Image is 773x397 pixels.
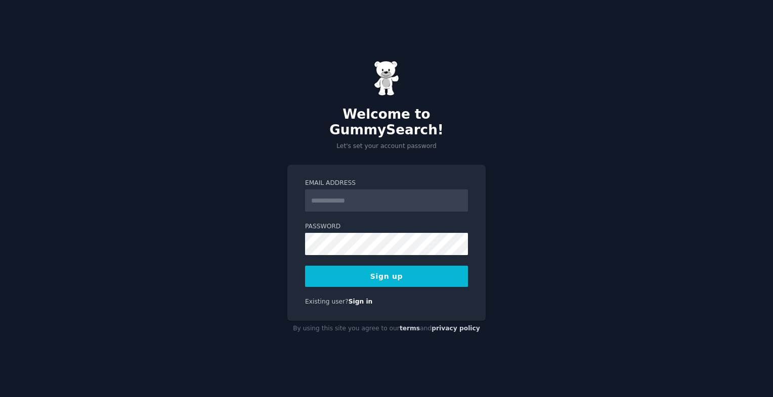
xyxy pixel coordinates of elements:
a: terms [400,325,420,332]
div: By using this site you agree to our and [287,321,486,337]
p: Let's set your account password [287,142,486,151]
label: Email Address [305,179,468,188]
img: Gummy Bear [374,61,399,96]
label: Password [305,222,468,231]
button: Sign up [305,266,468,287]
a: privacy policy [432,325,480,332]
h2: Welcome to GummySearch! [287,107,486,138]
span: Existing user? [305,298,349,305]
a: Sign in [349,298,373,305]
